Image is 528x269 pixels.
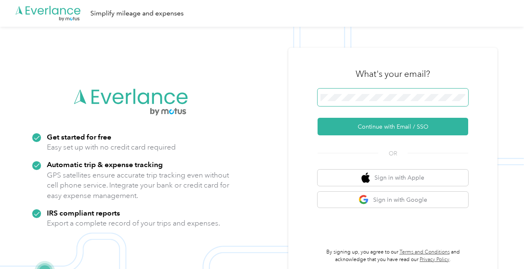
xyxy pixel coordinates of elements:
[318,118,468,135] button: Continue with Email / SSO
[356,68,430,80] h3: What's your email?
[47,208,120,217] strong: IRS compliant reports
[420,256,449,263] a: Privacy Policy
[47,142,176,152] p: Easy set up with no credit card required
[359,195,369,205] img: google logo
[378,149,408,158] span: OR
[400,249,450,255] a: Terms and Conditions
[47,218,220,228] p: Export a complete record of your trips and expenses.
[90,8,184,19] div: Simplify mileage and expenses
[47,160,163,169] strong: Automatic trip & expense tracking
[318,192,468,208] button: google logoSign in with Google
[361,173,370,183] img: apple logo
[47,170,230,201] p: GPS satellites ensure accurate trip tracking even without cell phone service. Integrate your bank...
[318,249,468,263] p: By signing up, you agree to our and acknowledge that you have read our .
[318,170,468,186] button: apple logoSign in with Apple
[47,132,111,141] strong: Get started for free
